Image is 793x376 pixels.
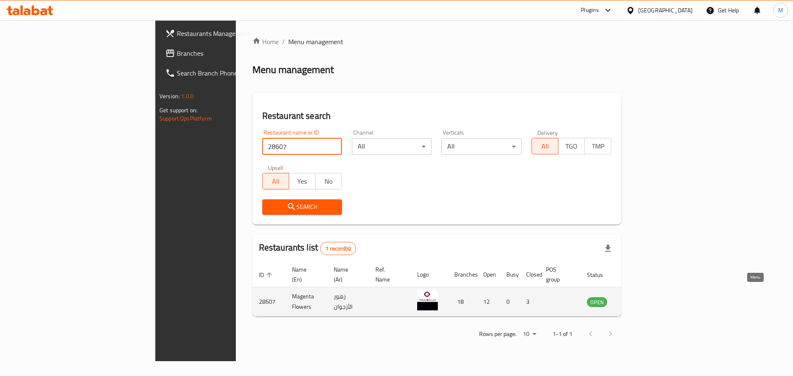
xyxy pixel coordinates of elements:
[292,175,312,187] span: Yes
[558,138,585,154] button: TGO
[259,241,356,255] h2: Restaurants list
[411,262,448,287] th: Logo
[442,138,521,155] div: All
[581,5,599,15] div: Plugins
[535,140,555,152] span: All
[268,165,283,170] label: Upsell
[262,199,342,215] button: Search
[448,262,477,287] th: Branches
[479,329,516,339] p: Rows per page:
[598,239,618,258] div: Export file
[520,328,539,341] div: Rows per page:
[477,287,500,317] td: 12
[159,91,180,102] span: Version:
[262,110,611,122] h2: Restaurant search
[252,37,621,47] nav: breadcrumb
[532,138,558,154] button: All
[288,37,343,47] span: Menu management
[159,105,197,116] span: Get support on:
[262,173,289,189] button: All
[477,262,500,287] th: Open
[159,43,288,63] a: Branches
[252,262,652,317] table: enhanced table
[177,68,281,78] span: Search Branch Phone
[266,175,286,187] span: All
[500,262,520,287] th: Busy
[546,265,570,284] span: POS group
[417,290,438,310] img: Magenta Flowers
[327,287,369,317] td: زهور الأرجوان
[269,202,335,212] span: Search
[289,173,316,189] button: Yes
[315,173,342,189] button: No
[181,91,194,102] span: 1.0.0
[520,287,539,317] td: 3
[252,63,334,76] h2: Menu management
[562,140,582,152] span: TGO
[320,242,356,255] div: Total records count
[537,130,558,135] label: Delivery
[520,262,539,287] th: Closed
[638,6,693,15] div: [GEOGRAPHIC_DATA]
[177,48,281,58] span: Branches
[584,138,611,154] button: TMP
[778,6,783,15] span: M
[159,113,212,124] a: Support.OpsPlatform
[262,138,342,155] input: Search for restaurant name or ID..
[319,175,339,187] span: No
[285,287,327,317] td: Magenta Flowers
[334,265,359,284] span: Name (Ar)
[159,63,288,83] a: Search Branch Phone
[587,270,614,280] span: Status
[588,140,608,152] span: TMP
[375,265,401,284] span: Ref. Name
[553,329,572,339] p: 1-1 of 1
[292,265,317,284] span: Name (En)
[500,287,520,317] td: 0
[321,245,356,253] span: 1 record(s)
[159,24,288,43] a: Restaurants Management
[587,298,607,307] span: OPEN
[448,287,477,317] td: 18
[352,138,432,155] div: All
[177,28,281,38] span: Restaurants Management
[259,270,275,280] span: ID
